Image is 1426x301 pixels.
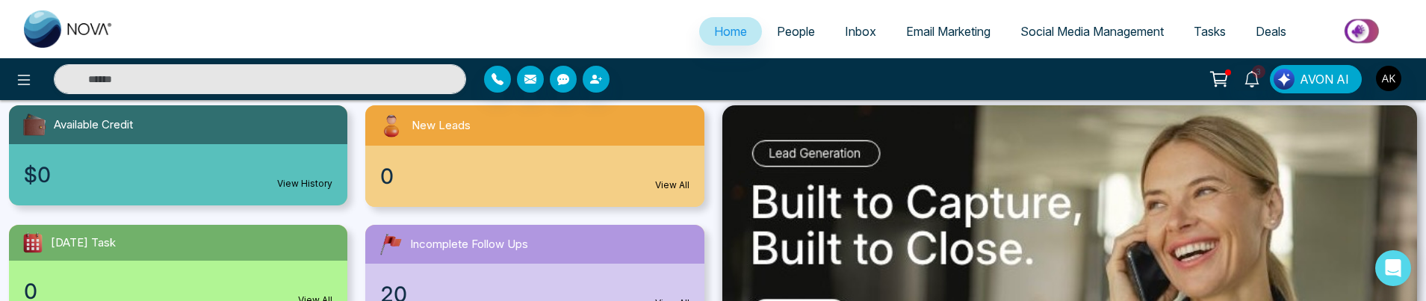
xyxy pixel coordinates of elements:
[1020,24,1164,39] span: Social Media Management
[1256,24,1286,39] span: Deals
[277,177,332,190] a: View History
[21,111,48,138] img: availableCredit.svg
[412,117,471,134] span: New Leads
[1309,14,1417,48] img: Market-place.gif
[21,231,45,255] img: todayTask.svg
[830,17,891,46] a: Inbox
[1252,65,1265,78] span: 3
[1375,250,1411,286] div: Open Intercom Messenger
[1234,65,1270,91] a: 3
[380,161,394,192] span: 0
[1300,70,1349,88] span: AVON AI
[714,24,747,39] span: Home
[906,24,991,39] span: Email Marketing
[377,231,404,258] img: followUps.svg
[1005,17,1179,46] a: Social Media Management
[1270,65,1362,93] button: AVON AI
[24,159,51,190] span: $0
[845,24,876,39] span: Inbox
[1179,17,1241,46] a: Tasks
[891,17,1005,46] a: Email Marketing
[1194,24,1226,39] span: Tasks
[24,10,114,48] img: Nova CRM Logo
[54,117,133,134] span: Available Credit
[1241,17,1301,46] a: Deals
[655,179,689,192] a: View All
[410,236,528,253] span: Incomplete Follow Ups
[699,17,762,46] a: Home
[762,17,830,46] a: People
[356,105,713,207] a: New Leads0View All
[51,235,116,252] span: [DATE] Task
[377,111,406,140] img: newLeads.svg
[1376,66,1401,91] img: User Avatar
[777,24,815,39] span: People
[1274,69,1295,90] img: Lead Flow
